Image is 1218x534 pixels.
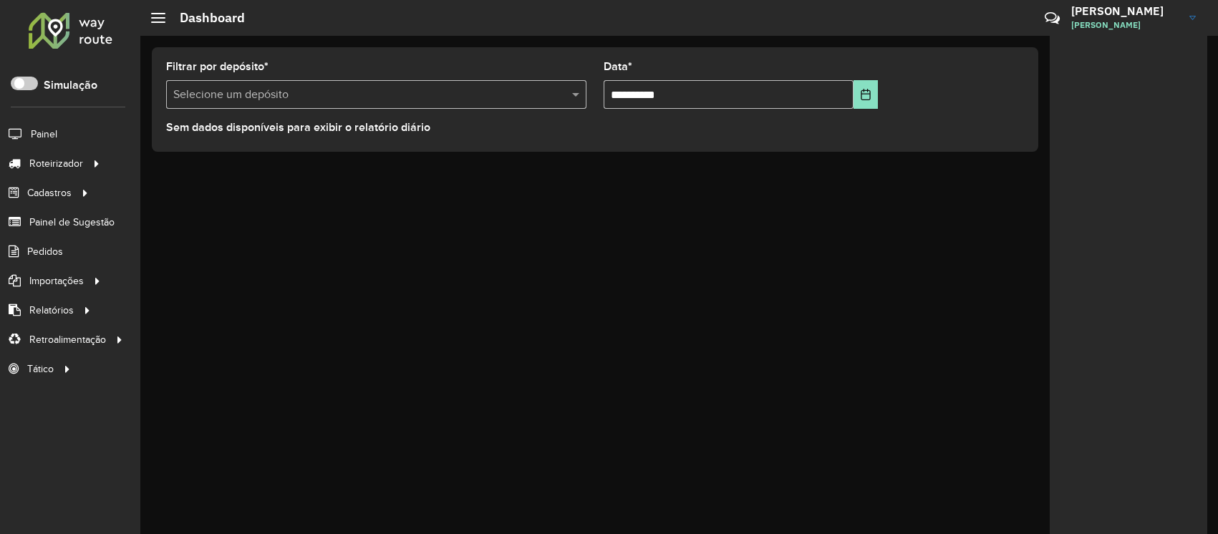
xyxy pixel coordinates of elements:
[29,332,106,347] span: Retroalimentação
[874,4,1023,43] div: Críticas? Dúvidas? Elogios? Sugestões? Entre em contato conosco!
[1071,4,1179,18] h3: [PERSON_NAME]
[1037,3,1068,34] a: Contato Rápido
[854,80,878,109] button: Choose Date
[44,77,97,94] label: Simulação
[29,273,84,288] span: Importações
[31,127,57,142] span: Painel
[1071,19,1179,31] span: [PERSON_NAME]
[166,119,430,136] label: Sem dados disponíveis para exibir o relatório diário
[27,185,72,200] span: Cadastros
[166,58,269,75] label: Filtrar por depósito
[29,303,74,318] span: Relatórios
[29,215,115,230] span: Painel de Sugestão
[27,244,63,259] span: Pedidos
[29,156,83,171] span: Roteirizador
[165,10,245,26] h2: Dashboard
[27,361,54,377] span: Tático
[604,58,632,75] label: Data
